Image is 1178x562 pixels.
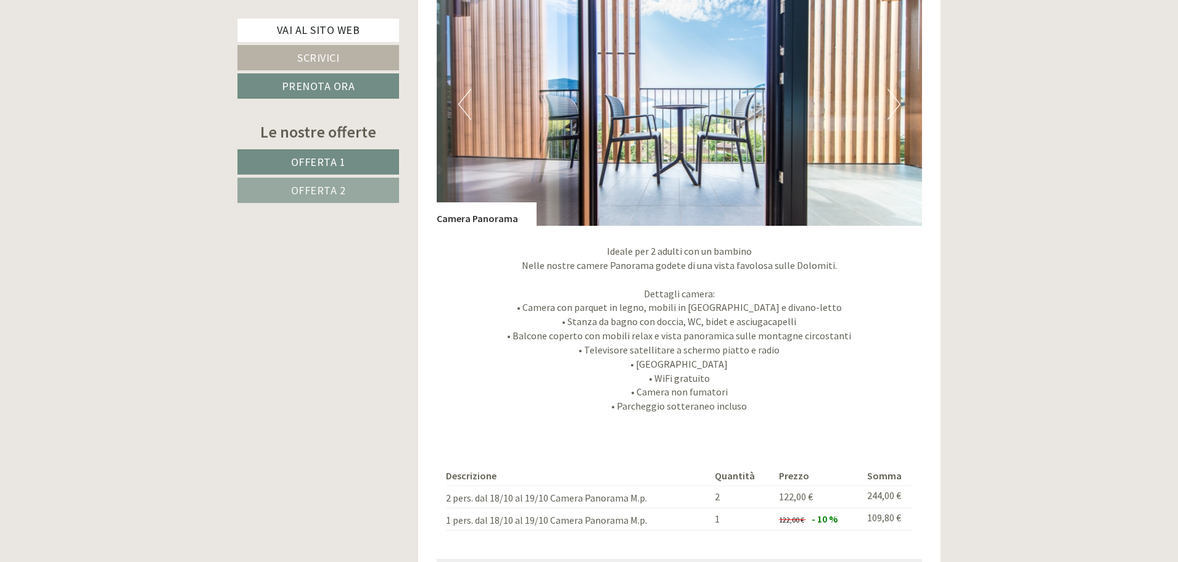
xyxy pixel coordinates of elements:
button: Invia [421,321,487,347]
a: Scrivici [237,45,399,70]
td: 2 pers. dal 18/10 al 19/10 Camera Panorama M.p. [446,486,711,508]
th: Somma [862,466,913,486]
div: Buon giorno, come possiamo aiutarla? [9,33,187,71]
td: 244,00 € [862,486,913,508]
div: Inso Sonnenheim [19,36,181,46]
button: Next [888,89,900,120]
td: 1 [710,508,774,530]
span: Offerta 2 [291,183,346,197]
button: Previous [458,89,471,120]
span: 122,00 € [779,490,813,503]
div: lunedì [220,9,267,30]
span: Offerta 1 [291,155,346,169]
td: 1 pers. dal 18/10 al 19/10 Camera Panorama M.p. [446,508,711,530]
th: Prezzo [774,466,862,486]
small: 09:52 [19,60,181,68]
th: Quantità [710,466,774,486]
a: Vai al sito web [237,19,399,42]
a: Prenota ora [237,73,399,99]
td: 2 [710,486,774,508]
p: Ideale per 2 adulti con un bambino Nelle nostre camere Panorama godete di una vista favolosa sull... [437,244,923,413]
td: 109,80 € [862,508,913,530]
span: 122,00 € [779,515,804,524]
div: Le nostre offerte [237,120,399,143]
span: - 10 % [812,513,838,525]
div: Camera Panorama [437,202,537,226]
th: Descrizione [446,466,711,486]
